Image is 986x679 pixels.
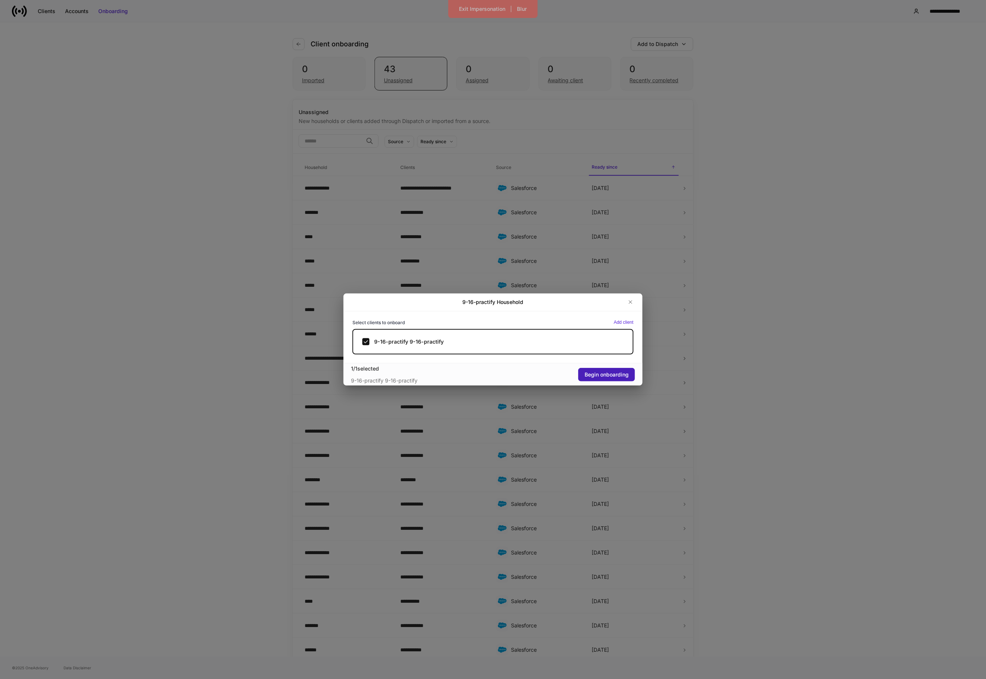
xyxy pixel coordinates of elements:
div: 1 / 1 selected [351,365,493,372]
div: Begin onboarding [585,371,629,378]
button: Begin onboarding [578,368,635,381]
div: 9-16-practify 9-16-practify [351,372,493,384]
h6: Select clients to onboard [352,319,405,326]
button: Add client [614,320,634,325]
div: Blur [517,5,527,13]
h5: 9-16-practify 9-16-practify [374,338,444,345]
div: Exit Impersonation [459,5,506,13]
label: 9-16-practify 9-16-practify [352,329,634,354]
h2: 9-16-practify Household [463,298,524,306]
